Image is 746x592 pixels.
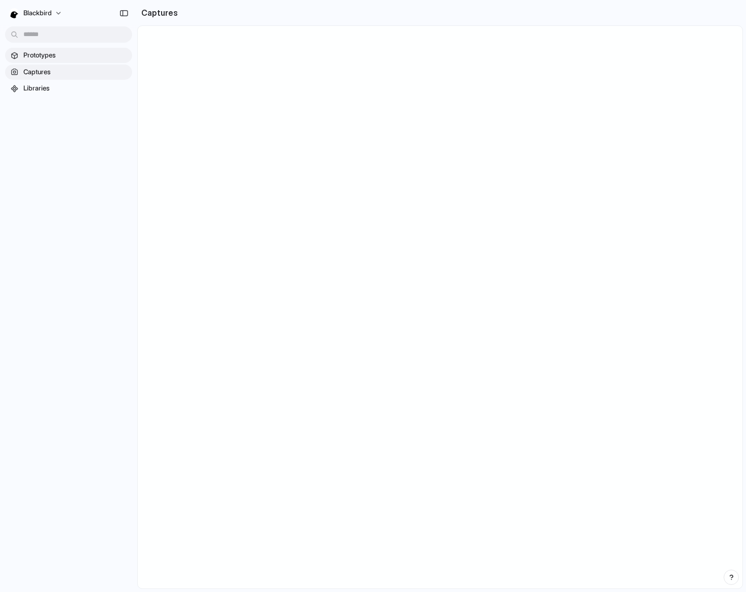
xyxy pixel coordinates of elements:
[5,81,132,96] a: Libraries
[23,67,128,77] span: Captures
[5,65,132,80] a: Captures
[137,7,178,19] h2: Captures
[23,50,128,60] span: Prototypes
[23,8,52,18] span: blackbird
[5,48,132,63] a: Prototypes
[5,5,68,21] button: blackbird
[23,83,128,94] span: Libraries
